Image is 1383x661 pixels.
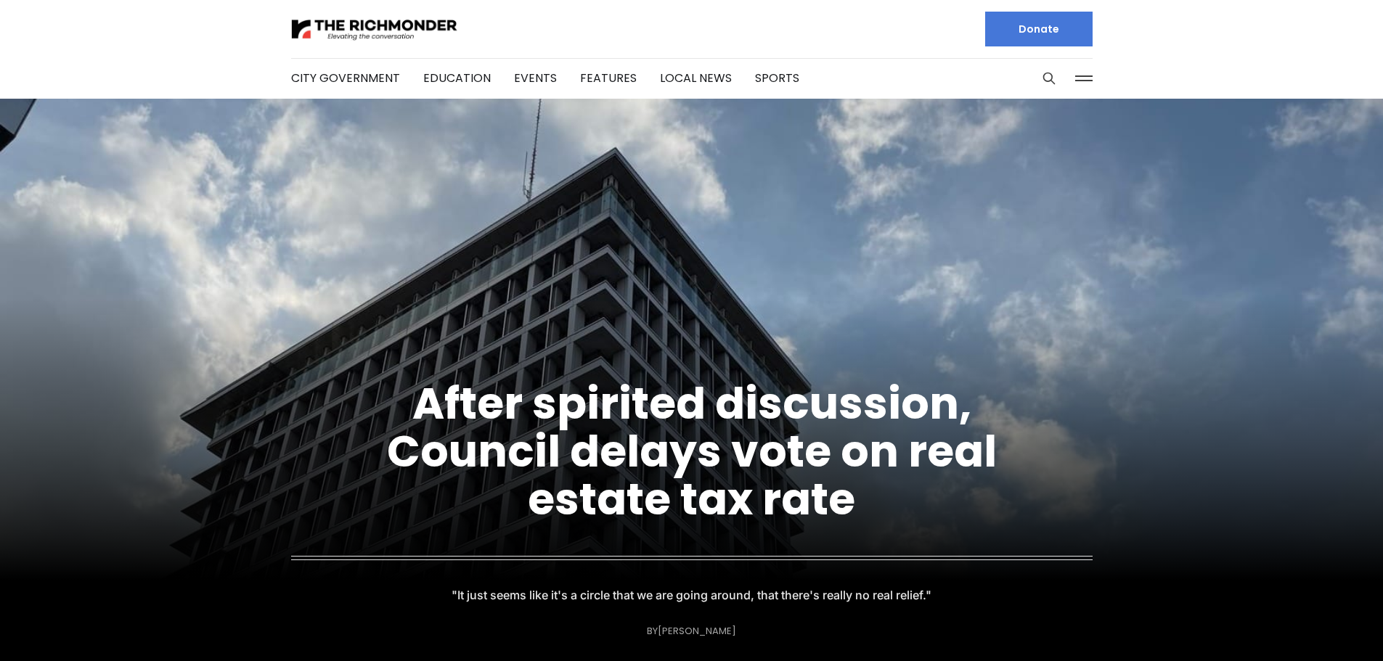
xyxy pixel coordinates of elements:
p: "It just seems like it's a circle that we are going around, that there's really no real relief." [462,585,921,605]
a: Features [580,70,637,86]
a: [PERSON_NAME] [658,624,736,638]
a: Events [514,70,557,86]
a: Sports [755,70,799,86]
a: City Government [291,70,400,86]
button: Search this site [1038,67,1060,89]
iframe: portal-trigger [1260,590,1383,661]
a: After spirited discussion, Council delays vote on real estate tax rate [387,373,997,530]
a: Local News [660,70,732,86]
a: Donate [985,12,1093,46]
div: By [647,625,736,636]
img: The Richmonder [291,17,458,42]
a: Education [423,70,491,86]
